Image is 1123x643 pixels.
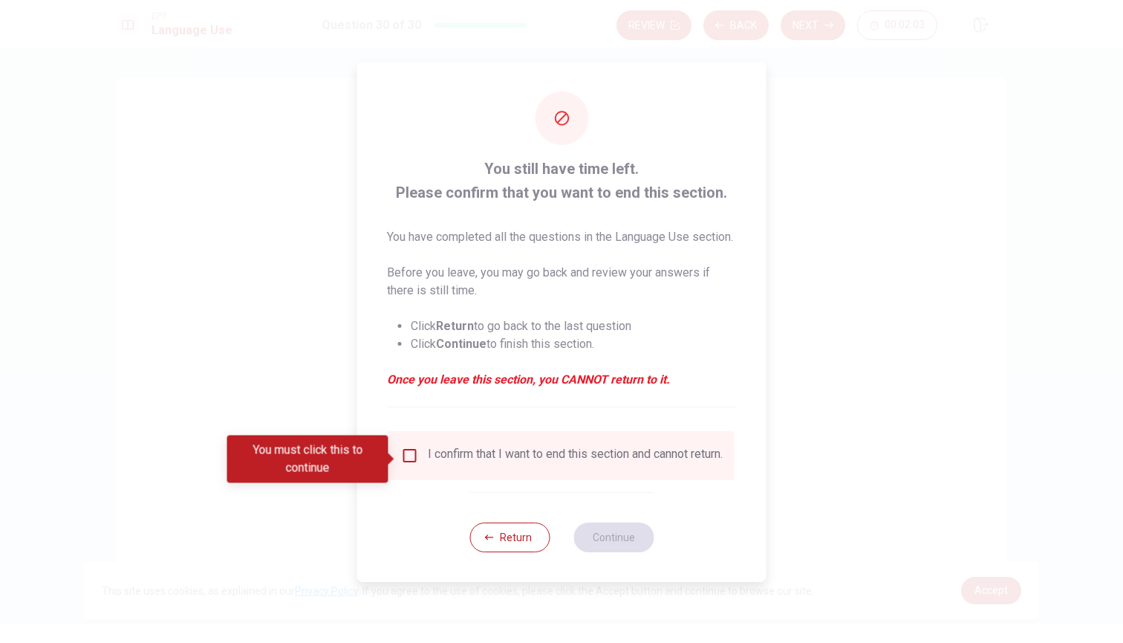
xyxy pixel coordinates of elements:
strong: Return [436,319,474,333]
button: Continue [573,523,654,552]
li: Click to go back to the last question [411,317,737,335]
button: Return [469,523,550,552]
strong: Continue [436,337,486,351]
div: I confirm that I want to end this section and cannot return. [428,447,723,465]
span: You must click this to continue [401,447,419,465]
div: You must click this to continue [227,436,388,483]
li: Click to finish this section. [411,335,737,353]
p: Before you leave, you may go back and review your answers if there is still time. [387,264,737,300]
span: You still have time left. Please confirm that you want to end this section. [387,157,737,204]
p: You have completed all the questions in the Language Use section. [387,228,737,246]
em: Once you leave this section, you CANNOT return to it. [387,371,737,389]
